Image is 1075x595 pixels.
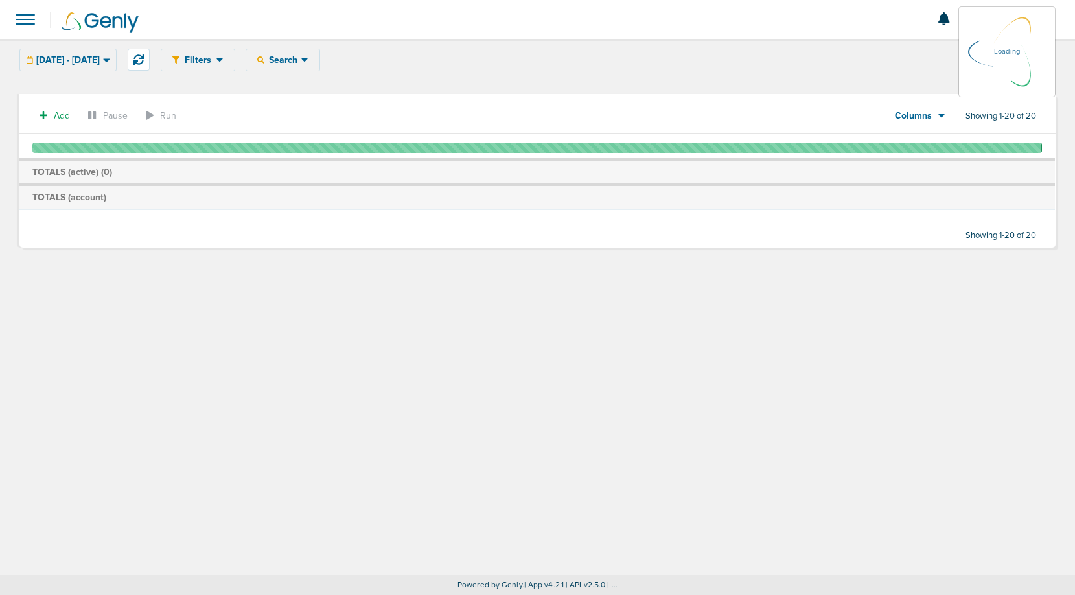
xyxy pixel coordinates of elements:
span: | API v2.5.0 [566,580,605,589]
span: Add [54,110,70,121]
span: 0 [104,167,110,178]
span: Showing 1-20 of 20 [965,230,1036,241]
span: | ... [607,580,618,589]
button: Add [32,106,77,125]
p: Loading [994,44,1020,60]
td: TOTALS (account) [19,185,1055,209]
td: TOTALS (active) ( ) [19,159,1055,185]
span: | App v4.2.1 [524,580,564,589]
span: Showing 1-20 of 20 [965,111,1036,122]
img: Genly [62,12,139,33]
